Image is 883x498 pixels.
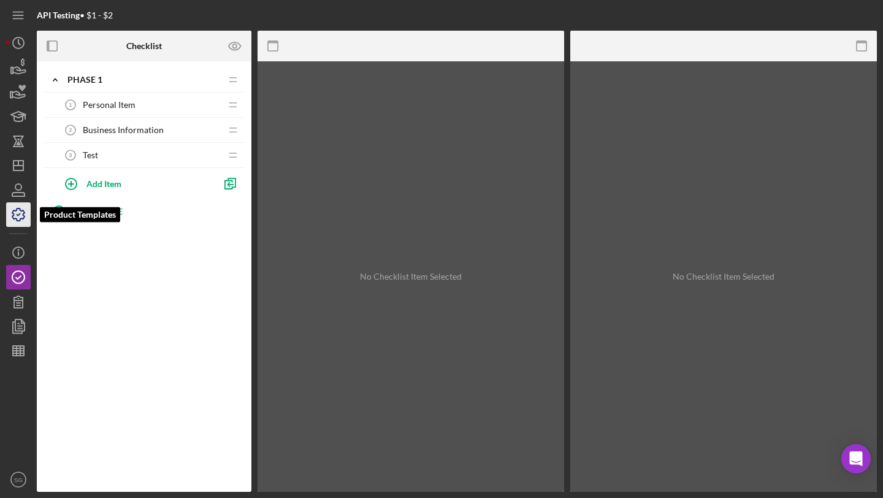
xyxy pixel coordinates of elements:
[360,272,462,282] div: No Checklist Item Selected
[43,199,245,223] button: ADD PHASE
[14,477,23,483] text: SG
[37,10,113,20] div: • $1 - $2
[86,172,121,195] div: Add Item
[126,41,162,51] b: Checklist
[74,206,123,216] b: ADD PHASE
[83,100,136,110] span: Personal Item
[67,75,221,85] div: Phase 1
[37,10,80,20] b: API Testing
[69,102,72,108] tspan: 1
[55,171,215,196] button: Add Item
[69,127,72,133] tspan: 2
[83,150,98,160] span: Test
[83,125,164,135] span: Business Information
[841,444,871,473] div: Open Intercom Messenger
[69,152,72,158] tspan: 3
[6,467,31,492] button: SG
[673,272,774,282] div: No Checklist Item Selected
